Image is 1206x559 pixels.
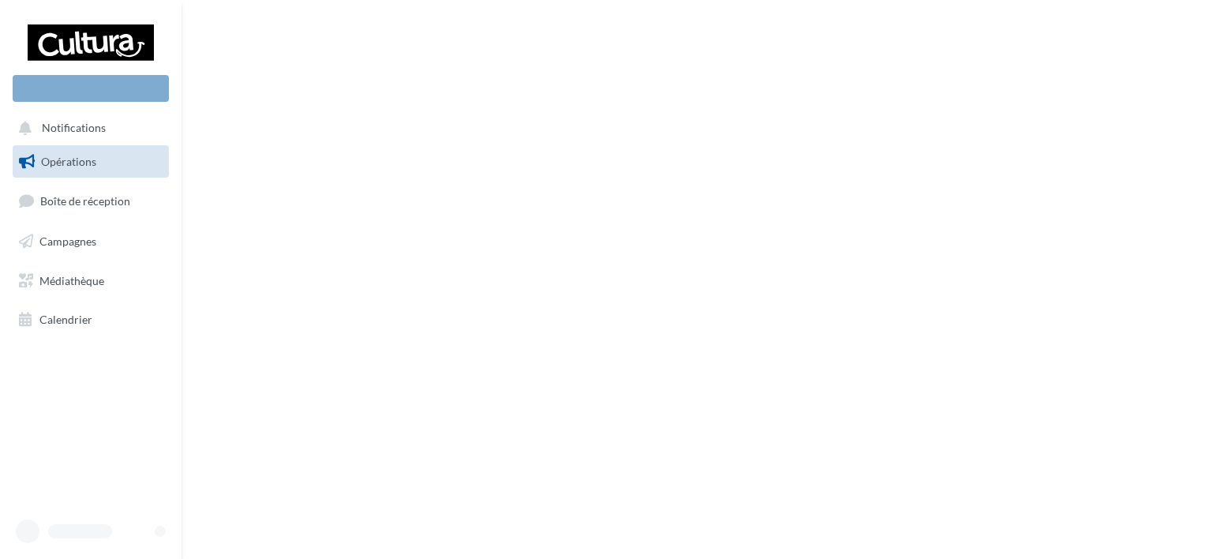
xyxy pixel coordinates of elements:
span: Calendrier [39,313,92,326]
span: Campagnes [39,234,96,248]
span: Médiathèque [39,273,104,287]
div: Nouvelle campagne [13,75,169,102]
a: Campagnes [9,225,172,258]
span: Notifications [42,122,106,135]
a: Opérations [9,145,172,178]
a: Calendrier [9,303,172,336]
a: Médiathèque [9,264,172,298]
a: Boîte de réception [9,184,172,218]
span: Boîte de réception [40,194,130,208]
span: Opérations [41,155,96,168]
